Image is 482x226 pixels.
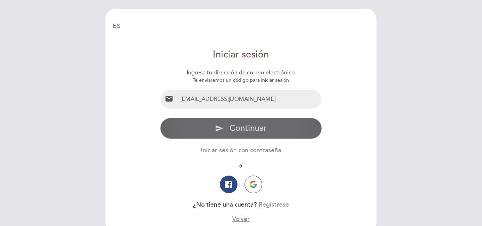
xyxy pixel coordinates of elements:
span: Continuar [229,123,267,133]
button: Iniciar sesión con contraseña [201,146,281,155]
img: icon-google.png [250,181,257,188]
button: Regístrese [259,200,289,209]
i: send [215,124,223,133]
button: send Continuar [160,118,322,139]
input: Email [177,90,322,109]
div: Iniciar sesión [160,48,322,62]
i: email [165,94,173,103]
button: Volver [232,215,250,224]
span: ó [234,163,248,169]
div: Te enviaremos un código para iniciar sesión [160,77,322,84]
div: Ingresa tu dirección de correo electrónico [160,69,322,77]
span: ¿No tiene una cuenta? [193,201,257,208]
